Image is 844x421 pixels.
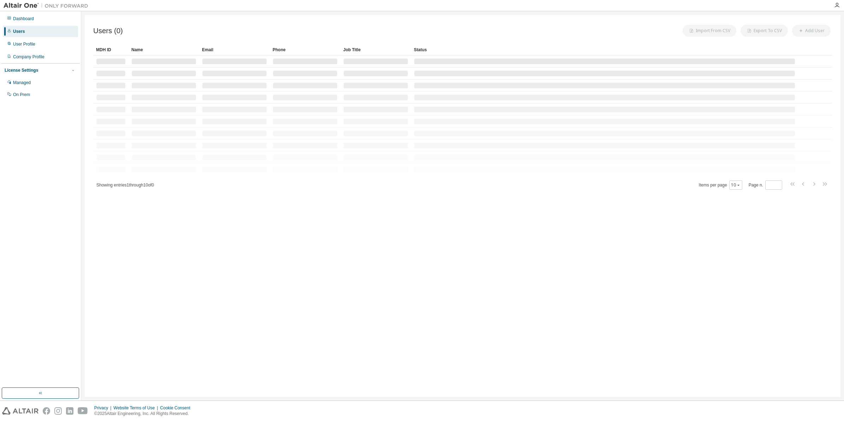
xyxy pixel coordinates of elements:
img: Altair One [4,2,92,9]
div: Cookie Consent [160,405,194,411]
div: Job Title [343,44,408,55]
img: linkedin.svg [66,407,73,415]
button: Add User [792,25,831,37]
div: Website Terms of Use [113,405,160,411]
div: On Prem [13,92,30,97]
span: Page n. [749,180,782,190]
div: Users [13,29,25,34]
button: Import From CSV [683,25,736,37]
img: facebook.svg [43,407,50,415]
span: Showing entries 1 through 10 of 0 [96,183,154,188]
span: Items per page [699,180,742,190]
div: Privacy [94,405,113,411]
div: License Settings [5,67,38,73]
div: MDH ID [96,44,126,55]
span: Users (0) [93,27,123,35]
div: Status [414,44,795,55]
div: Company Profile [13,54,44,60]
div: Dashboard [13,16,34,22]
img: youtube.svg [78,407,88,415]
button: Export To CSV [741,25,788,37]
div: Name [131,44,196,55]
div: Email [202,44,267,55]
div: User Profile [13,41,35,47]
button: 10 [731,182,741,188]
div: Phone [273,44,338,55]
img: altair_logo.svg [2,407,38,415]
img: instagram.svg [54,407,62,415]
p: © 2025 Altair Engineering, Inc. All Rights Reserved. [94,411,195,417]
div: Managed [13,80,31,85]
